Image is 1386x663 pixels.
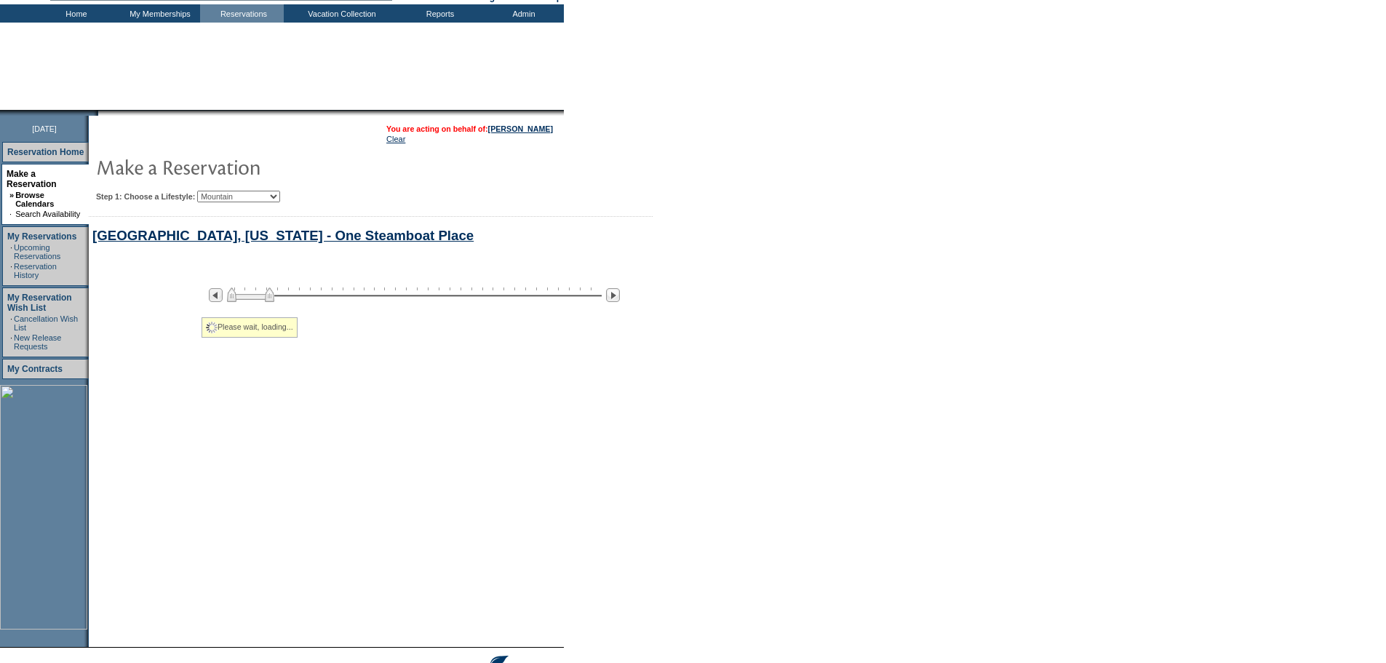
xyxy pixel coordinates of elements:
b: » [9,191,14,199]
a: Make a Reservation [7,169,57,189]
a: Reservation Home [7,147,84,157]
b: Step 1: Choose a Lifestyle: [96,192,195,201]
td: · [10,333,12,351]
img: pgTtlMakeReservation.gif [96,152,387,181]
td: · [9,210,14,218]
td: Reservations [200,4,284,23]
span: You are acting on behalf of: [386,124,553,133]
td: My Memberships [116,4,200,23]
div: Please wait, loading... [202,317,298,338]
a: [PERSON_NAME] [488,124,553,133]
img: blank.gif [98,110,100,116]
a: My Reservations [7,231,76,242]
a: New Release Requests [14,333,61,351]
td: Admin [480,4,564,23]
a: My Contracts [7,364,63,374]
a: Reservation History [14,262,57,279]
td: · [10,262,12,279]
img: Next [606,288,620,302]
a: Browse Calendars [15,191,54,208]
td: Home [33,4,116,23]
td: · [10,243,12,261]
td: · [10,314,12,332]
img: promoShadowLeftCorner.gif [93,110,98,116]
a: Upcoming Reservations [14,243,60,261]
td: Vacation Collection [284,4,397,23]
a: My Reservation Wish List [7,293,72,313]
img: Previous [209,288,223,302]
a: Clear [386,135,405,143]
span: [DATE] [32,124,57,133]
td: Reports [397,4,480,23]
a: [GEOGRAPHIC_DATA], [US_STATE] - One Steamboat Place [92,228,474,243]
a: Cancellation Wish List [14,314,78,332]
a: Search Availability [15,210,80,218]
img: spinner2.gif [206,322,218,333]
